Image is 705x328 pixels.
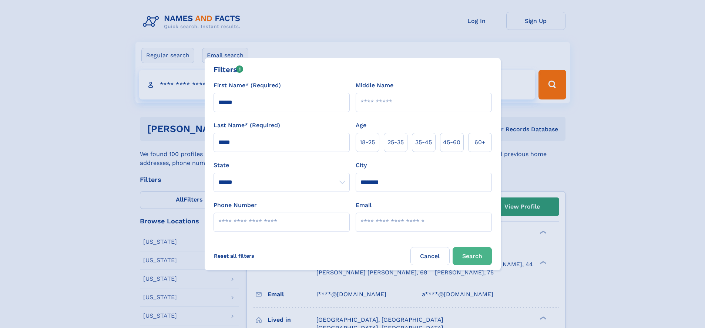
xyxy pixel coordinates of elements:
label: Email [356,201,372,210]
label: Last Name* (Required) [214,121,280,130]
span: 35‑45 [415,138,432,147]
label: State [214,161,350,170]
label: City [356,161,367,170]
label: Cancel [410,247,450,265]
button: Search [453,247,492,265]
div: Filters [214,64,244,75]
label: Phone Number [214,201,257,210]
span: 18‑25 [360,138,375,147]
label: Reset all filters [209,247,259,265]
span: 45‑60 [443,138,460,147]
label: Age [356,121,366,130]
label: First Name* (Required) [214,81,281,90]
label: Middle Name [356,81,393,90]
span: 60+ [474,138,486,147]
span: 25‑35 [387,138,404,147]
